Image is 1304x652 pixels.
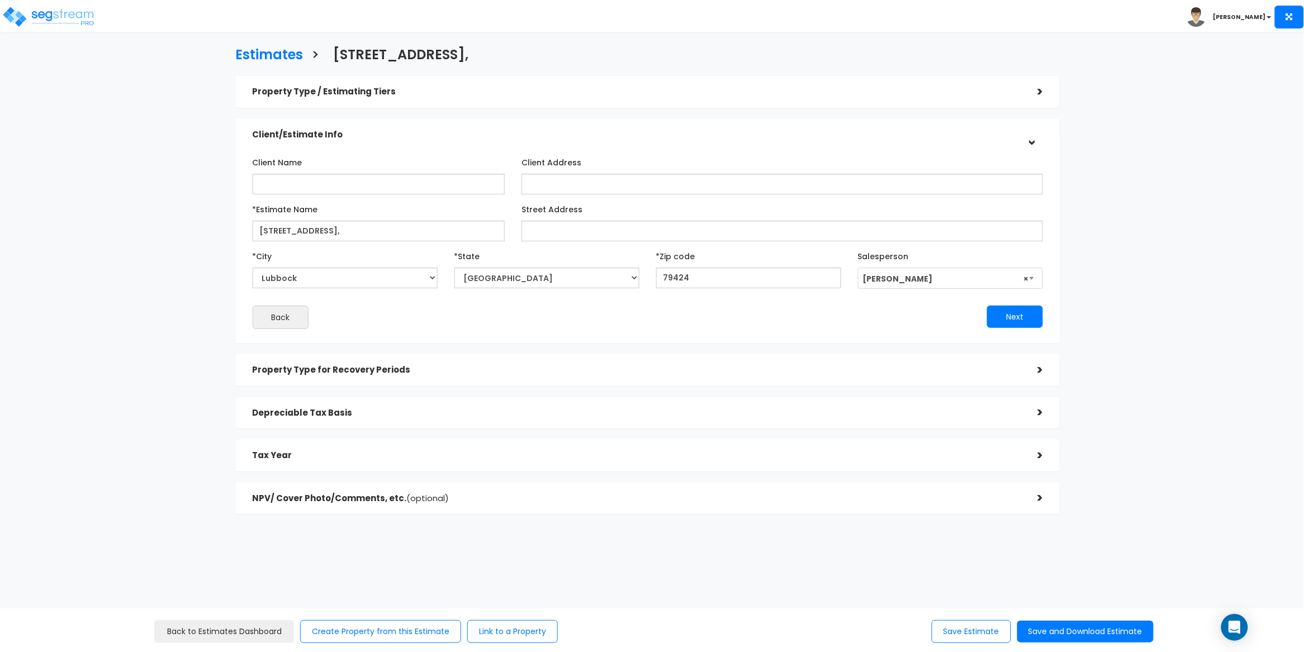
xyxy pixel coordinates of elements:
[656,247,695,262] label: *Zip code
[236,47,304,65] h3: Estimates
[253,200,318,215] label: *Estimate Name
[1187,7,1206,27] img: avatar.png
[859,268,1042,289] span: Asher Fried
[987,306,1043,328] button: Next
[1213,13,1266,21] b: [PERSON_NAME]
[1021,447,1043,464] div: >
[454,247,480,262] label: *State
[467,620,558,643] button: Link to a Property
[407,492,449,504] span: (optional)
[253,408,1021,418] h5: Depreciable Tax Basis
[521,200,582,215] label: Street Address
[253,153,302,168] label: Client Name
[1021,83,1043,101] div: >
[1023,123,1040,146] div: >
[1023,268,1028,289] span: ×
[1021,489,1043,507] div: >
[1021,404,1043,421] div: >
[253,306,309,329] button: Back
[2,6,97,28] img: logo_pro_r.png
[1021,361,1043,379] div: >
[858,268,1043,289] span: Asher Fried
[253,130,1021,140] h5: Client/Estimate Info
[858,247,909,262] label: Salesperson
[253,247,272,262] label: *City
[1017,621,1154,643] button: Save and Download Estimate
[253,365,1021,375] h5: Property Type for Recovery Periods
[1221,614,1248,641] div: Open Intercom Messenger
[312,47,320,65] h3: >
[334,47,469,65] h3: [STREET_ADDRESS],
[325,36,469,70] a: [STREET_ADDRESS],
[932,620,1011,643] button: Save Estimate
[154,620,294,643] a: Back to Estimates Dashboard
[253,87,1021,97] h5: Property Type / Estimating Tiers
[253,494,1021,503] h5: NPV/ Cover Photo/Comments, etc.
[521,153,581,168] label: Client Address
[300,620,461,643] button: Create Property from this Estimate
[253,451,1021,460] h5: Tax Year
[227,36,304,70] a: Estimates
